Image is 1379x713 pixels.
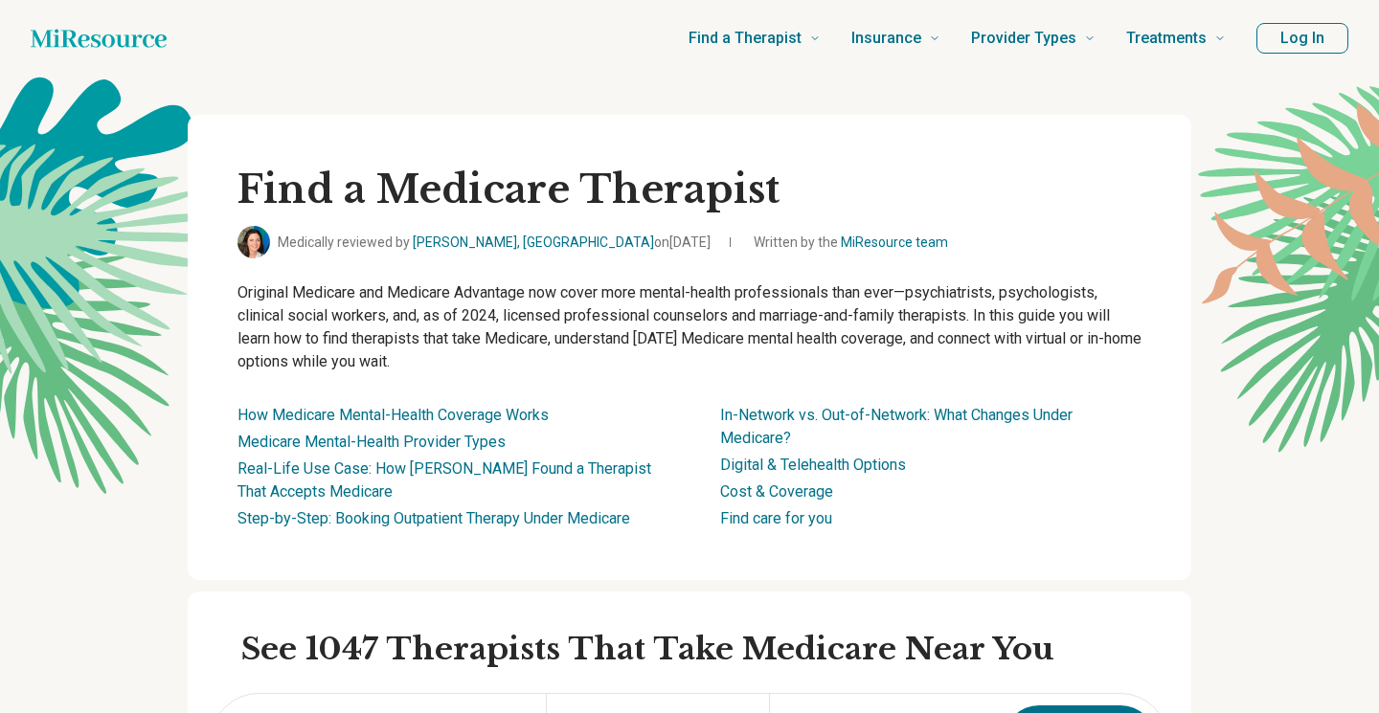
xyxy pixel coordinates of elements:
[237,406,549,424] a: How Medicare Mental-Health Coverage Works
[841,234,948,250] a: MiResource team
[654,234,711,250] span: on [DATE]
[237,433,506,451] a: Medicare Mental-Health Provider Types
[31,19,167,57] a: Home page
[754,233,948,253] span: Written by the
[237,509,630,527] a: Step-by-Step: Booking Outpatient Therapy Under Medicare
[1126,25,1207,52] span: Treatments
[1256,23,1348,54] button: Log In
[237,459,651,501] a: Real-Life Use Case: How [PERSON_NAME] Found a Therapist That Accepts Medicare
[720,406,1073,447] a: In-Network vs. Out-of-Network: What Changes Under Medicare?
[241,630,1168,670] h2: See 1047 Therapists That Take Medicare Near You
[278,233,711,253] span: Medically reviewed by
[851,25,921,52] span: Insurance
[720,456,906,474] a: Digital & Telehealth Options
[413,234,654,250] a: [PERSON_NAME], [GEOGRAPHIC_DATA]
[237,165,1142,214] h1: Find a Medicare Therapist
[237,281,1142,373] p: Original Medicare and Medicare Advantage now cover more mental-health professionals than ever—psy...
[720,482,833,501] a: Cost & Coverage
[689,25,802,52] span: Find a Therapist
[720,509,832,527] a: Find care for you
[971,25,1076,52] span: Provider Types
